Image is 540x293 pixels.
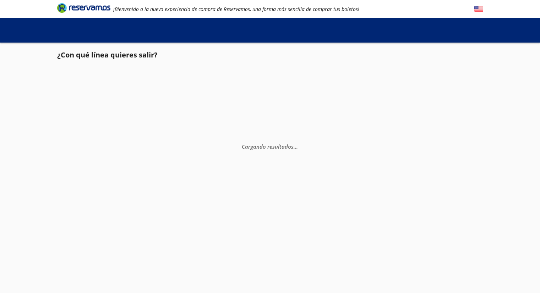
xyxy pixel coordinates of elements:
[242,143,298,150] em: Cargando resultados
[57,2,110,13] i: Brand Logo
[294,143,295,150] span: .
[57,50,158,60] p: ¿Con qué línea quieres salir?
[113,6,359,12] em: ¡Bienvenido a la nueva experiencia de compra de Reservamos, una forma más sencilla de comprar tus...
[296,143,298,150] span: .
[57,2,110,15] a: Brand Logo
[474,5,483,13] button: English
[295,143,296,150] span: .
